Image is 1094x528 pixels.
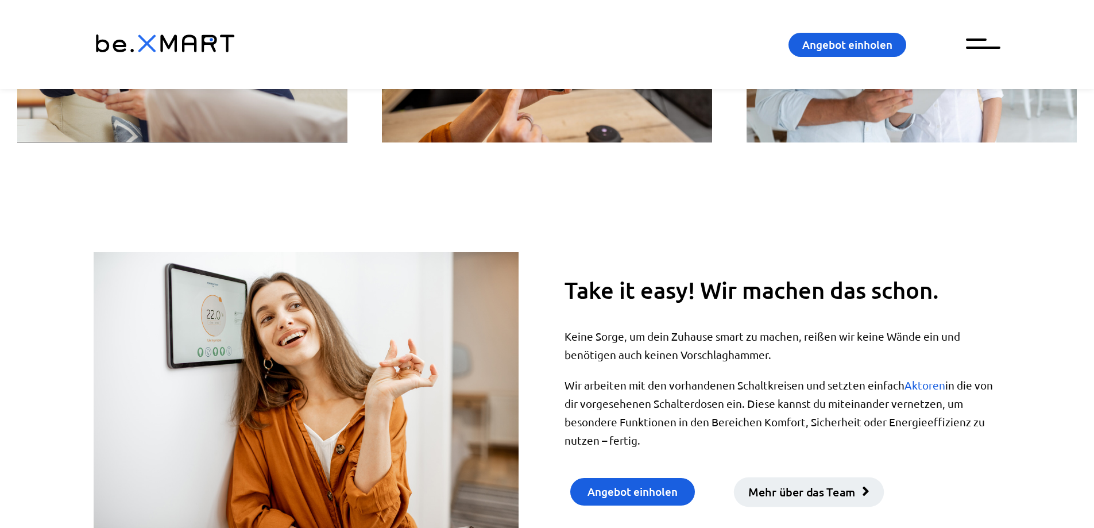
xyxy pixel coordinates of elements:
[802,37,892,52] span: Angebot einholen
[788,33,906,57] a: Angebot einholen
[748,484,855,499] span: Mehr über das Team
[570,478,695,506] a: Angebot einholen
[587,484,678,499] span: Angebot einholen
[733,477,883,507] a: Mehr über das Team
[565,327,1001,364] p: Keine Sorge, um dein Zuhause smart zu machen, reißen wir keine Wände ein und benötigen auch keine...
[904,378,945,392] span: Aktoren
[565,276,939,304] span: Take it easy! Wir machen das schon.
[966,33,1000,53] button: Menu
[565,376,1001,450] p: Wir arbeiten mit den vorhandenen Schaltkreisen und setzten einfach in die von dir vorgesehenen Sc...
